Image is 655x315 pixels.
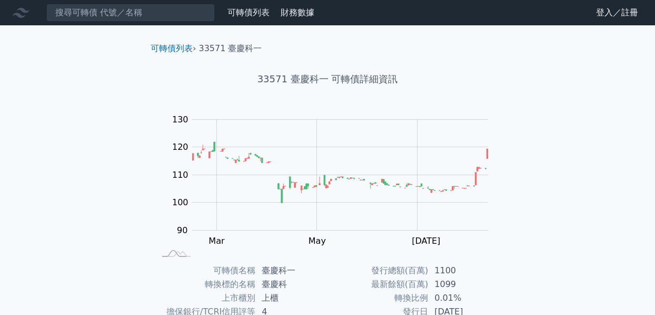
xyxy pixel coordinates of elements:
g: Chart [167,114,504,268]
tspan: 130 [172,114,188,125]
td: 臺慶科一 [255,264,327,278]
td: 臺慶科 [255,278,327,291]
td: 轉換比例 [327,291,428,305]
tspan: 110 [172,170,188,180]
td: 可轉債名稱 [155,264,255,278]
a: 登入／註冊 [588,4,647,21]
td: 最新餘額(百萬) [327,278,428,291]
td: 1100 [428,264,500,278]
a: 可轉債列表 [227,7,270,17]
a: 可轉債列表 [151,43,193,53]
td: 發行總額(百萬) [327,264,428,278]
tspan: [DATE] [412,236,440,246]
h1: 33571 臺慶科一 可轉債詳細資訊 [142,72,513,87]
input: 搜尋可轉債 代號／名稱 [46,4,215,22]
td: 上市櫃別 [155,291,255,305]
a: 財務數據 [281,7,314,17]
tspan: 120 [172,142,188,152]
td: 轉換標的名稱 [155,278,255,291]
td: 0.01% [428,291,500,305]
tspan: May [309,236,326,246]
td: 上櫃 [255,291,327,305]
tspan: Mar [209,236,225,246]
li: › [151,42,196,55]
td: 1099 [428,278,500,291]
li: 33571 臺慶科一 [199,42,262,55]
tspan: 90 [177,225,187,235]
tspan: 100 [172,197,188,207]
